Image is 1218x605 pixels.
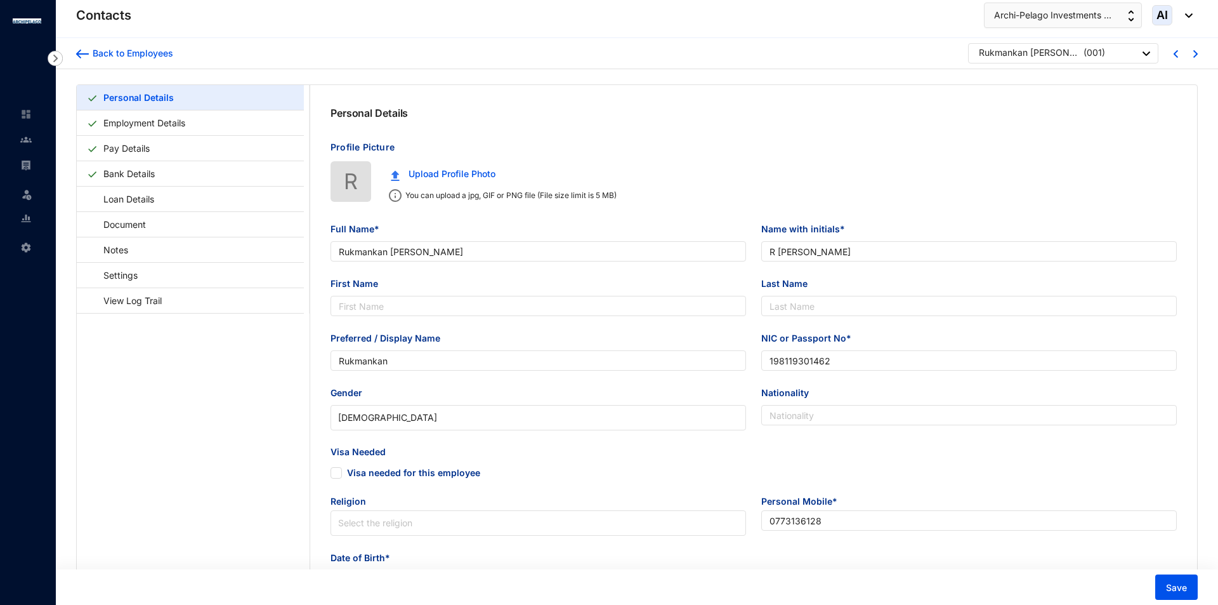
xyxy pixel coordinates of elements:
img: dropdown-black.8e83cc76930a90b1a4fdb6d089b7bf3a.svg [1179,13,1193,18]
label: Last Name [761,277,816,291]
a: Pay Details [98,135,155,161]
a: Settings [87,262,142,288]
img: report-unselected.e6a6b4230fc7da01f883.svg [20,213,32,224]
img: settings-unselected.1febfda315e6e19643a1.svg [20,242,32,253]
label: Full Name* [331,222,388,236]
p: Contacts [76,6,131,24]
button: Save [1155,575,1198,600]
span: Visa needed for this employee [347,467,480,481]
input: Name with initials* [761,241,1177,262]
img: home-unselected.a29eae3204392db15eaf.svg [20,109,32,120]
img: chevron-left-blue.0fda5800d0a05439ff8ddef8047136d5.svg [1174,50,1178,58]
li: Home [10,102,41,127]
a: View Log Trail [87,288,166,314]
span: AI [1156,10,1168,21]
img: logo [13,18,41,23]
span: Upload Profile Photo [409,167,495,181]
input: First Name [331,296,746,316]
img: people-unselected.118708e94b43a90eceab.svg [20,134,32,145]
img: upload.c0f81fc875f389a06f631e1c6d8834da.svg [391,170,400,181]
span: Personal Mobile* [761,495,1177,510]
div: Back to Employees [89,47,173,60]
span: Male [338,408,738,427]
img: nav-icon-right.af6afadce00d159da59955279c43614e.svg [48,51,63,66]
p: ( 001 ) [1084,46,1105,62]
p: Profile Picture [331,141,1177,161]
span: R [344,164,358,198]
img: up-down-arrow.74152d26bf9780fbf563ca9c90304185.svg [1128,10,1134,22]
input: NIC or Passport No* [761,350,1177,371]
li: Reports [10,206,41,231]
button: Upload Profile Photo [381,161,505,187]
img: dropdown-black.8e83cc76930a90b1a4fdb6d089b7bf3a.svg [1143,51,1150,56]
input: Nationality [761,405,1177,425]
input: Last Name [761,296,1177,316]
input: Enter mobile number [761,510,1177,531]
a: Employment Details [98,110,190,136]
li: Contacts [10,127,41,152]
label: First Name [331,277,387,291]
p: Personal Details [331,105,408,121]
span: Archi-Pelago Investments ... [994,8,1111,22]
button: Archi-Pelago Investments ... [984,3,1142,28]
img: info.ad751165ce926853d1d36026adaaebbf.svg [389,189,402,202]
input: Preferred / Display Name [331,350,746,371]
a: Back to Employees [76,47,173,60]
a: Notes [87,237,133,263]
label: Name with initials* [761,222,854,236]
a: Document [87,211,150,237]
span: Visa Needed [331,446,746,461]
label: NIC or Passport No* [761,331,860,345]
p: You can upload a jpg, GIF or PNG file (File size limit is 5 MB) [402,189,617,202]
img: chevron-right-blue.16c49ba0fe93ddb13f341d83a2dbca89.svg [1193,50,1198,58]
a: Bank Details [98,161,160,187]
label: Preferred / Display Name [331,331,449,345]
div: Rukmankan [PERSON_NAME] [979,46,1080,59]
a: Loan Details [87,186,159,212]
span: Religion [331,495,746,510]
label: Date of Birth* [331,551,399,565]
img: leave-unselected.2934df6273408c3f84d9.svg [20,188,33,201]
input: Full Name* [331,241,746,262]
li: Payroll [10,152,41,178]
span: Visa needed for this employee [331,467,342,479]
span: Save [1166,582,1187,594]
a: Personal Details [98,84,178,110]
img: payroll-unselected.b590312f920e76f0c668.svg [20,159,32,171]
img: arrow-backward-blue.96c47016eac47e06211658234db6edf5.svg [76,50,89,58]
label: Gender [331,386,371,400]
label: Nationality [761,386,818,400]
